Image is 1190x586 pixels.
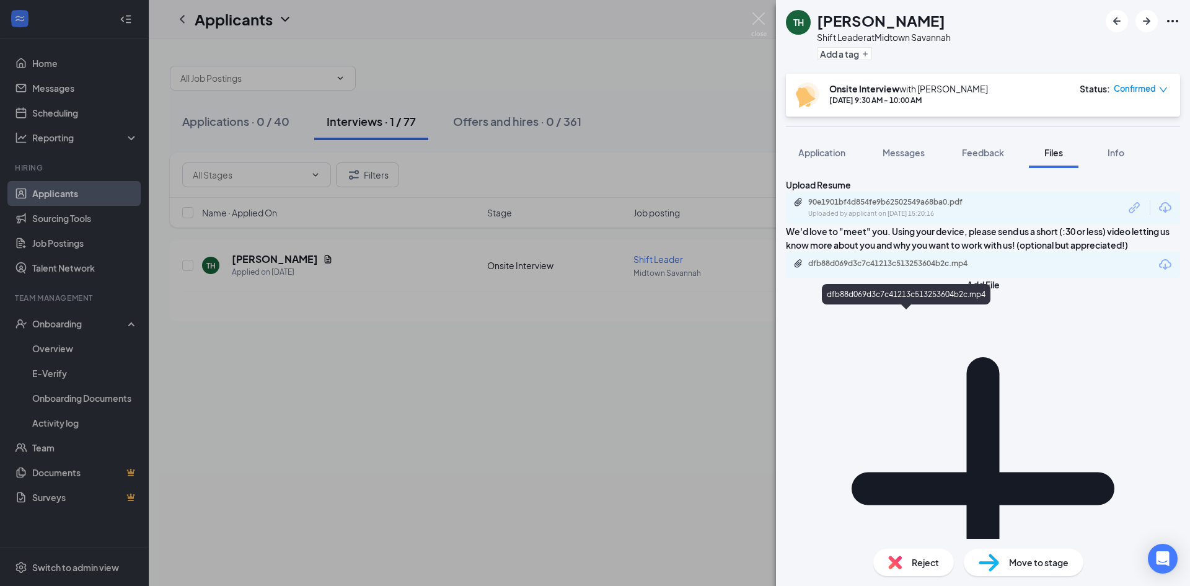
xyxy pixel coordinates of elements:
[1127,200,1143,216] svg: Link
[786,178,1180,192] div: Upload Resume
[883,147,925,158] span: Messages
[793,16,804,29] div: TH
[798,147,845,158] span: Application
[808,197,982,207] div: 90e1901bf4d854fe9b62502549a68ba0.pdf
[962,147,1004,158] span: Feedback
[829,82,988,95] div: with [PERSON_NAME]
[862,50,869,58] svg: Plus
[808,209,994,219] div: Uploaded by applicant on [DATE] 15:20:16
[1108,147,1124,158] span: Info
[1080,82,1110,95] div: Status :
[912,556,939,569] span: Reject
[1158,200,1173,215] svg: Download
[793,197,994,219] a: Paperclip90e1901bf4d854fe9b62502549a68ba0.pdfUploaded by applicant on [DATE] 15:20:16
[786,224,1180,252] div: We'd love to "meet" you. Using your device, please send us a short (:30 or less) video letting us...
[817,47,872,60] button: PlusAdd a tag
[793,259,994,270] a: Paperclipdfb88d069d3c7c41213c513253604b2c.mp4
[1109,14,1124,29] svg: ArrowLeftNew
[1165,14,1180,29] svg: Ellipses
[1044,147,1063,158] span: Files
[793,259,803,269] svg: Paperclip
[822,284,990,304] div: dfb88d069d3c7c41213c513253604b2c.mp4
[1159,86,1168,94] span: down
[817,10,945,31] h1: [PERSON_NAME]
[829,95,988,105] div: [DATE] 9:30 AM - 10:00 AM
[1158,257,1173,272] svg: Download
[1148,544,1178,574] div: Open Intercom Messenger
[817,31,951,43] div: Shift Leader at Midtown Savannah
[1139,14,1154,29] svg: ArrowRight
[793,197,803,207] svg: Paperclip
[1009,556,1069,569] span: Move to stage
[1114,82,1156,95] span: Confirmed
[808,259,982,269] div: dfb88d069d3c7c41213c513253604b2c.mp4
[1135,10,1158,32] button: ArrowRight
[829,83,899,94] b: Onsite Interview
[1106,10,1128,32] button: ArrowLeftNew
